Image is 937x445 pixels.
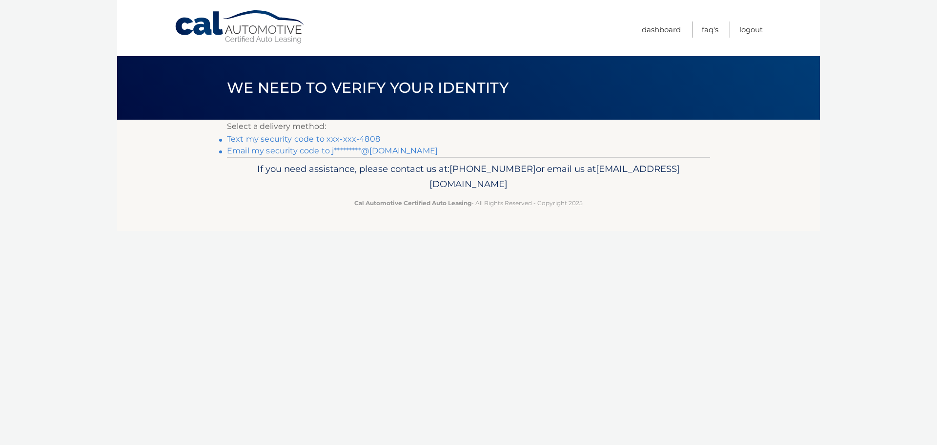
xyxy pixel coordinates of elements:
strong: Cal Automotive Certified Auto Leasing [354,199,471,207]
a: Email my security code to j*********@[DOMAIN_NAME] [227,146,438,155]
a: Text my security code to xxx-xxx-4808 [227,134,380,144]
p: Select a delivery method: [227,120,710,133]
p: If you need assistance, please contact us at: or email us at [233,161,704,192]
span: [PHONE_NUMBER] [449,163,536,174]
a: Dashboard [642,21,681,38]
a: Cal Automotive [174,10,306,44]
span: We need to verify your identity [227,79,509,97]
a: Logout [739,21,763,38]
p: - All Rights Reserved - Copyright 2025 [233,198,704,208]
a: FAQ's [702,21,718,38]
